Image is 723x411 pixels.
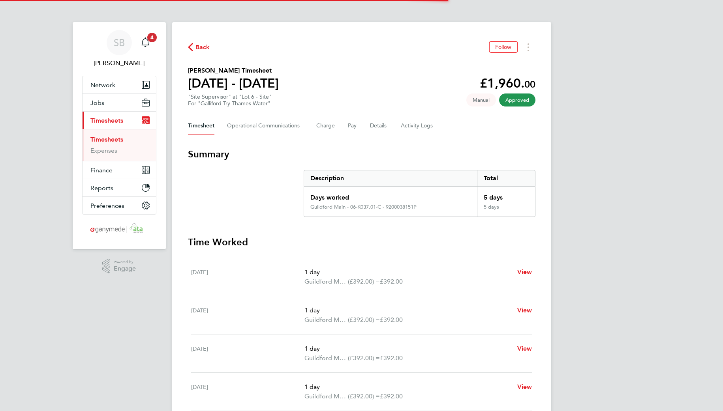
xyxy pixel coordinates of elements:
[188,116,214,135] button: Timesheet
[83,197,156,214] button: Preferences
[480,76,535,91] app-decimal: £1,960.
[82,58,156,68] span: Samantha Briggs
[227,116,304,135] button: Operational Communications
[304,344,511,353] p: 1 day
[348,316,380,323] span: (£392.00) =
[114,259,136,265] span: Powered by
[82,30,156,68] a: SB[PERSON_NAME]
[83,94,156,111] button: Jobs
[304,315,348,325] span: Guildford Main - 06-K037.01-C - 9200038151P
[304,353,348,363] span: Guildford Main - 06-K037.01-C - 9200038151P
[191,306,305,325] div: [DATE]
[90,117,123,124] span: Timesheets
[304,170,535,217] div: Summary
[90,136,123,143] a: Timesheets
[380,278,403,285] span: £392.00
[304,267,511,277] p: 1 day
[191,267,305,286] div: [DATE]
[90,184,113,192] span: Reports
[188,100,272,107] div: For "Galliford Try Thames Water"
[517,306,532,315] a: View
[83,112,156,129] button: Timesheets
[517,268,532,276] span: View
[191,382,305,401] div: [DATE]
[348,354,380,362] span: (£392.00) =
[495,43,512,50] span: Follow
[370,116,388,135] button: Details
[137,30,153,55] a: 4
[304,392,348,401] span: Guildford Main - 06-K037.01-C - 9200038151P
[517,382,532,392] a: View
[380,354,403,362] span: £392.00
[114,37,125,48] span: SB
[188,236,535,248] h3: Time Worked
[195,43,210,52] span: Back
[466,93,496,106] span: This timesheet was manually created.
[348,116,357,135] button: Pay
[380,316,403,323] span: £392.00
[310,204,417,210] div: Guildford Main - 06-K037.01-C - 9200038151P
[102,259,136,274] a: Powered byEngage
[90,147,117,154] a: Expenses
[83,76,156,93] button: Network
[489,41,518,53] button: Follow
[477,187,535,204] div: 5 days
[83,179,156,196] button: Reports
[82,222,156,235] a: Go to home page
[83,161,156,179] button: Finance
[524,78,535,90] span: 00
[90,81,115,89] span: Network
[188,148,535,161] h3: Summary
[316,116,335,135] button: Charge
[188,42,210,52] button: Back
[348,392,380,400] span: (£392.00) =
[401,116,434,135] button: Activity Logs
[477,204,535,217] div: 5 days
[304,382,511,392] p: 1 day
[380,392,403,400] span: £392.00
[90,202,124,209] span: Preferences
[188,75,279,91] h1: [DATE] - [DATE]
[73,22,166,249] nav: Main navigation
[188,93,272,107] div: "Site Supervisor" at "Lot 6 - Site"
[90,166,113,174] span: Finance
[88,222,150,235] img: ganymedesolutions-logo-retina.png
[83,129,156,161] div: Timesheets
[147,33,157,42] span: 4
[188,66,279,75] h2: [PERSON_NAME] Timesheet
[304,277,348,286] span: Guildford Main - 06-K037.01-C - 9200038151P
[304,170,477,186] div: Description
[477,170,535,186] div: Total
[521,41,535,53] button: Timesheets Menu
[499,93,535,106] span: This timesheet has been approved.
[304,187,477,204] div: Days worked
[114,265,136,272] span: Engage
[517,345,532,352] span: View
[348,278,380,285] span: (£392.00) =
[90,99,104,106] span: Jobs
[517,383,532,390] span: View
[304,306,511,315] p: 1 day
[517,306,532,314] span: View
[517,267,532,277] a: View
[517,344,532,353] a: View
[191,344,305,363] div: [DATE]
